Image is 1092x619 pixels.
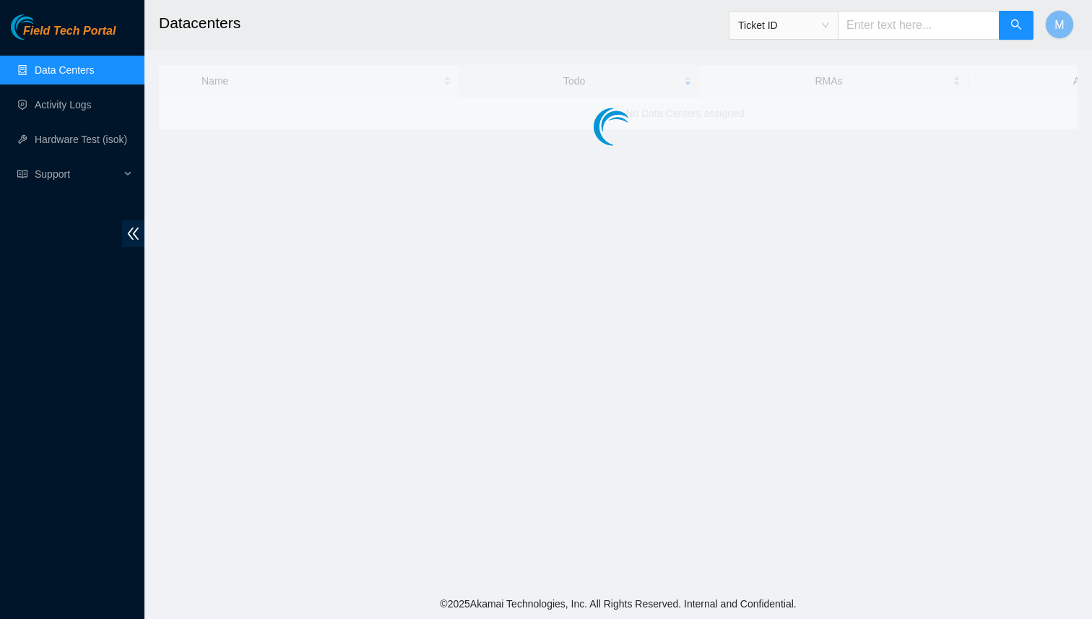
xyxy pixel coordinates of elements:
a: Akamai TechnologiesField Tech Portal [11,26,116,45]
span: double-left [122,220,144,247]
span: search [1010,19,1022,33]
a: Hardware Test (isok) [35,134,127,145]
span: read [17,169,27,179]
footer: © 2025 Akamai Technologies, Inc. All Rights Reserved. Internal and Confidential. [144,589,1092,619]
input: Enter text here... [838,11,1000,40]
a: Data Centers [35,64,94,76]
img: Akamai Technologies [11,14,73,40]
button: search [999,11,1033,40]
span: Support [35,160,120,189]
span: Ticket ID [738,14,829,36]
a: Activity Logs [35,99,92,111]
span: M [1054,16,1064,34]
span: Field Tech Portal [23,25,116,38]
button: M [1045,10,1074,39]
